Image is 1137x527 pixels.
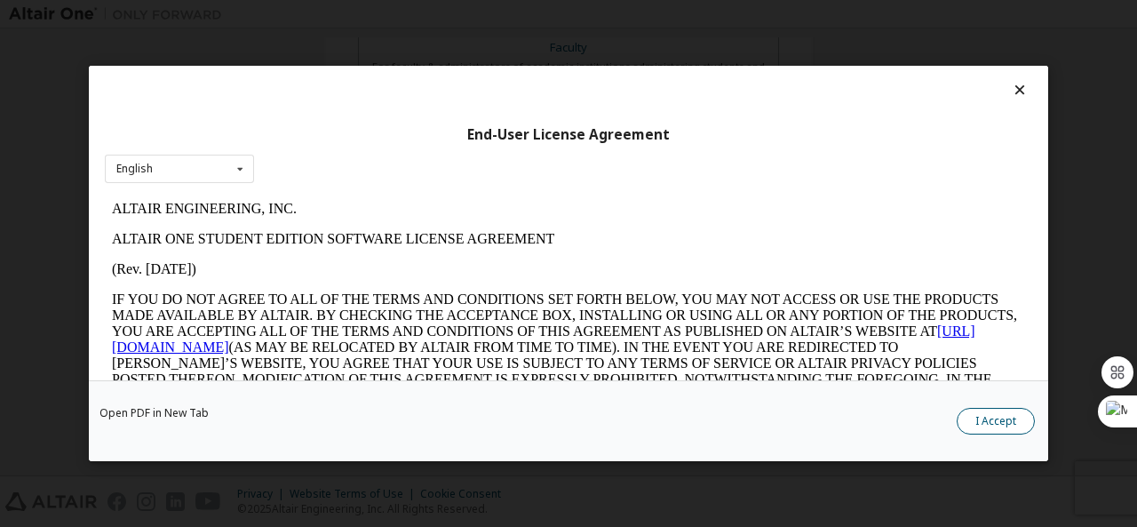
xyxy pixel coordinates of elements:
[105,126,1032,144] div: End-User License Agreement
[116,164,153,174] div: English
[957,408,1035,435] button: I Accept
[7,37,920,53] p: ALTAIR ONE STUDENT EDITION SOFTWARE LICENSE AGREEMENT
[7,98,920,242] p: IF YOU DO NOT AGREE TO ALL OF THE TERMS AND CONDITIONS SET FORTH BELOW, YOU MAY NOT ACCESS OR USE...
[99,408,209,419] a: Open PDF in New Tab
[7,130,871,161] a: [URL][DOMAIN_NAME]
[7,7,920,23] p: ALTAIR ENGINEERING, INC.
[7,68,920,84] p: (Rev. [DATE])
